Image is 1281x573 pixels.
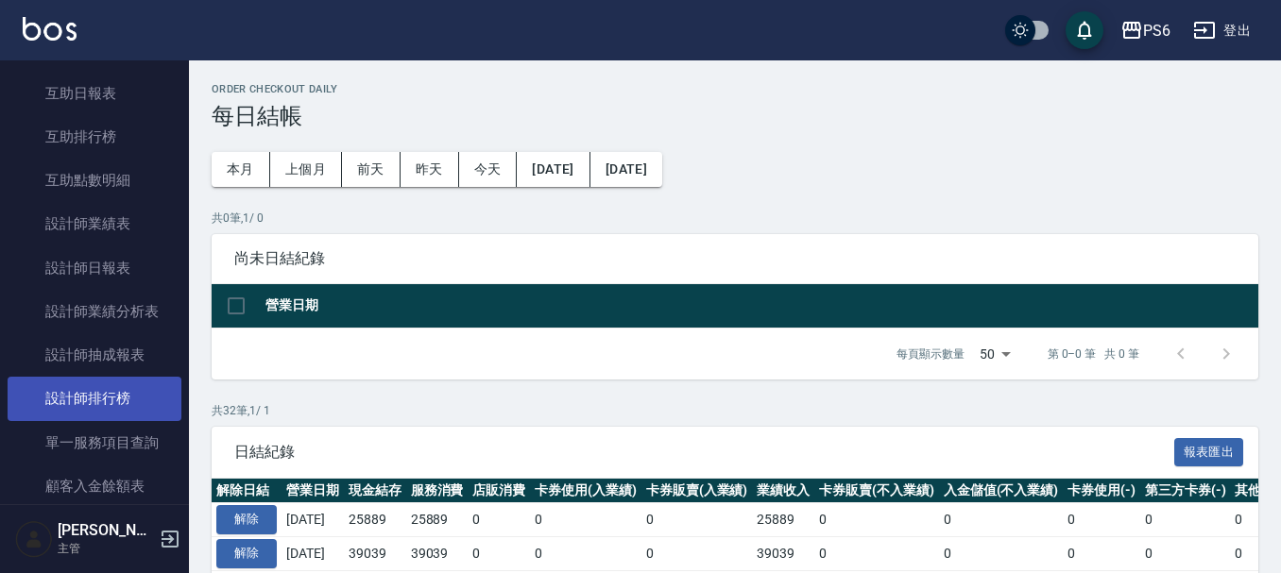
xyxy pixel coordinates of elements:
[406,537,469,571] td: 39039
[401,152,459,187] button: 昨天
[406,479,469,503] th: 服務消費
[1063,503,1140,537] td: 0
[939,479,1064,503] th: 入金儲值(不入業績)
[282,537,344,571] td: [DATE]
[58,540,154,557] p: 主管
[23,17,77,41] img: Logo
[1063,479,1140,503] th: 卡券使用(-)
[270,152,342,187] button: 上個月
[344,479,406,503] th: 現金結存
[1063,537,1140,571] td: 0
[752,503,814,537] td: 25889
[897,345,965,362] p: 每頁顯示數量
[8,333,181,377] a: 設計師抽成報表
[8,421,181,464] a: 單一服務項目查詢
[234,249,1236,268] span: 尚未日結紀錄
[814,503,939,537] td: 0
[530,537,641,571] td: 0
[344,503,406,537] td: 25889
[282,503,344,537] td: [DATE]
[468,479,530,503] th: 店販消費
[1066,11,1103,49] button: save
[406,503,469,537] td: 25889
[212,402,1258,419] p: 共 32 筆, 1 / 1
[212,103,1258,129] h3: 每日結帳
[15,520,53,558] img: Person
[517,152,589,187] button: [DATE]
[1140,479,1231,503] th: 第三方卡券(-)
[344,537,406,571] td: 39039
[1186,13,1258,48] button: 登出
[641,479,753,503] th: 卡券販賣(入業績)
[261,284,1258,329] th: 營業日期
[8,202,181,245] a: 設計師業績表
[468,503,530,537] td: 0
[1143,19,1170,42] div: PS6
[212,479,282,503] th: 解除日結
[752,479,814,503] th: 業績收入
[1174,438,1244,467] button: 報表匯出
[8,464,181,508] a: 顧客入金餘額表
[342,152,401,187] button: 前天
[530,479,641,503] th: 卡券使用(入業績)
[530,503,641,537] td: 0
[1140,503,1231,537] td: 0
[972,329,1017,379] div: 50
[459,152,518,187] button: 今天
[814,479,939,503] th: 卡券販賣(不入業績)
[234,443,1174,462] span: 日結紀錄
[8,115,181,159] a: 互助排行榜
[8,246,181,290] a: 設計師日報表
[212,83,1258,95] h2: Order checkout daily
[212,210,1258,227] p: 共 0 筆, 1 / 0
[212,152,270,187] button: 本月
[8,290,181,333] a: 設計師業績分析表
[58,521,154,540] h5: [PERSON_NAME]
[468,537,530,571] td: 0
[590,152,662,187] button: [DATE]
[752,537,814,571] td: 39039
[641,537,753,571] td: 0
[8,159,181,202] a: 互助點數明細
[1113,11,1178,50] button: PS6
[1174,442,1244,460] a: 報表匯出
[216,539,277,568] button: 解除
[8,377,181,420] a: 設計師排行榜
[641,503,753,537] td: 0
[939,537,1064,571] td: 0
[282,479,344,503] th: 營業日期
[216,505,277,534] button: 解除
[814,537,939,571] td: 0
[8,72,181,115] a: 互助日報表
[1140,537,1231,571] td: 0
[939,503,1064,537] td: 0
[1048,345,1139,362] p: 第 0–0 筆 共 0 筆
